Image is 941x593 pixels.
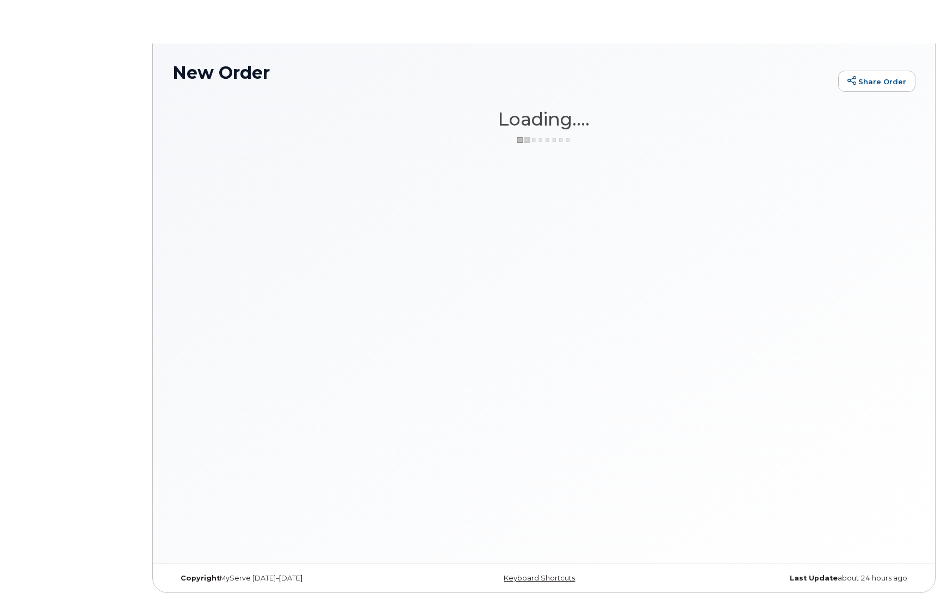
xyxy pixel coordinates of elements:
[172,574,420,583] div: MyServe [DATE]–[DATE]
[517,136,571,144] img: ajax-loader-3a6953c30dc77f0bf724df975f13086db4f4c1262e45940f03d1251963f1bf2e.gif
[181,574,220,582] strong: Copyright
[838,71,915,92] a: Share Order
[668,574,915,583] div: about 24 hours ago
[504,574,575,582] a: Keyboard Shortcuts
[790,574,838,582] strong: Last Update
[172,109,915,129] h1: Loading....
[172,63,833,82] h1: New Order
